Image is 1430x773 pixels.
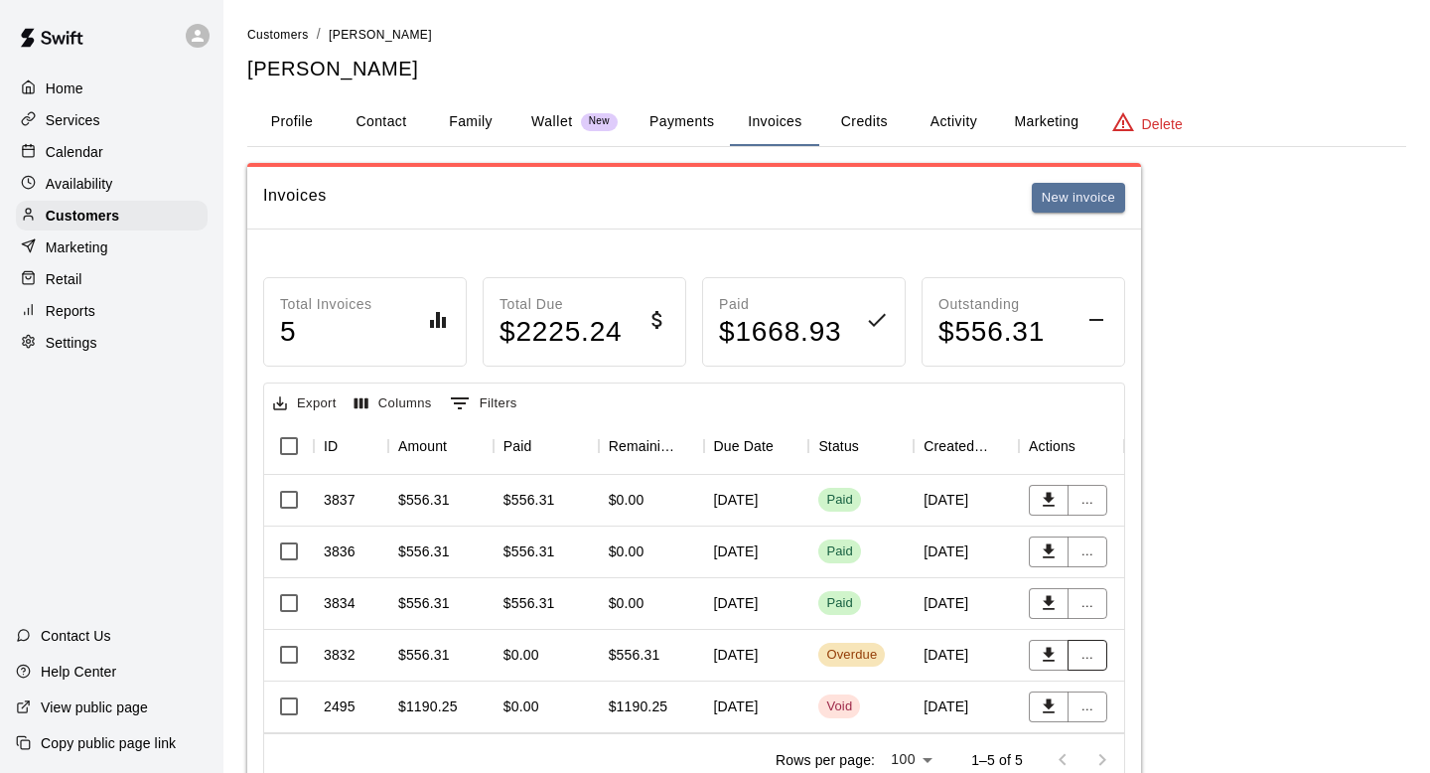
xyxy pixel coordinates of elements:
div: Status [808,418,914,474]
div: Created On [914,418,1019,474]
div: Amount [388,418,494,474]
div: Remaining [599,418,704,474]
a: Settings [16,328,208,358]
div: $556.31 [398,490,450,510]
div: Paid [494,418,599,474]
button: ... [1068,485,1107,516]
button: ... [1068,537,1107,567]
nav: breadcrumb [247,24,1406,46]
button: Download PDF [1029,692,1069,722]
p: Reports [46,301,95,321]
div: $1190.25 [609,696,668,716]
p: Copy public page link [41,733,176,753]
p: Customers [46,206,119,226]
div: $0.00 [609,541,644,561]
button: Sort [447,432,475,460]
p: Home [46,78,83,98]
button: ... [1068,588,1107,619]
div: Paid [826,594,853,613]
div: 3834 [324,593,356,613]
div: [DATE] [914,527,1019,578]
button: Download PDF [1029,588,1069,619]
button: Marketing [998,98,1094,146]
span: Customers [247,28,309,42]
div: $0.00 [503,645,539,665]
div: $1190.25 [398,696,458,716]
div: Paid [503,418,532,474]
a: Marketing [16,232,208,262]
div: basic tabs example [247,98,1406,146]
p: Wallet [531,111,573,132]
div: Void [826,697,852,716]
p: Total Due [500,294,623,315]
div: Remaining [609,418,676,474]
button: Download PDF [1029,640,1069,671]
div: Home [16,74,208,103]
button: Sort [676,432,704,460]
p: Total Invoices [280,294,372,315]
div: $556.31 [609,645,660,665]
p: Retail [46,269,82,289]
button: Activity [909,98,998,146]
div: Actions [1019,418,1124,474]
p: Services [46,110,100,130]
div: $556.31 [503,490,555,510]
div: [DATE] [914,578,1019,630]
div: $0.00 [503,696,539,716]
div: [DATE] [914,475,1019,527]
div: Due Date [714,418,774,474]
div: $556.31 [398,593,450,613]
div: Created On [924,418,991,474]
button: Payments [634,98,730,146]
div: Status [818,418,859,474]
div: Overdue [826,646,877,665]
button: Export [268,388,342,419]
p: Help Center [41,662,116,682]
p: Settings [46,333,97,353]
div: Due Date [704,418,809,474]
button: ... [1068,692,1107,722]
h4: $ 1668.93 [719,315,842,350]
p: Outstanding [938,294,1045,315]
button: Download PDF [1029,485,1069,516]
p: 1–5 of 5 [971,750,1023,770]
div: [DATE] [704,527,809,578]
p: Availability [46,174,113,194]
button: Sort [991,432,1019,460]
a: Reports [16,296,208,326]
div: 2495 [324,696,356,716]
p: Contact Us [41,626,111,646]
div: $556.31 [398,541,450,561]
div: [DATE] [704,630,809,682]
button: Invoices [730,98,819,146]
div: Amount [398,418,447,474]
div: $0.00 [609,593,644,613]
button: Contact [337,98,426,146]
button: New invoice [1032,183,1125,214]
div: 3836 [324,541,356,561]
p: Rows per page: [776,750,875,770]
div: $556.31 [398,645,450,665]
button: Credits [819,98,909,146]
button: Sort [774,432,801,460]
a: Calendar [16,137,208,167]
p: Marketing [46,237,108,257]
span: New [581,115,618,128]
p: Paid [719,294,842,315]
div: Actions [1029,418,1075,474]
h5: [PERSON_NAME] [247,56,1406,82]
button: Show filters [445,387,522,419]
a: Availability [16,169,208,199]
div: $556.31 [503,541,555,561]
button: Sort [859,432,887,460]
div: ID [324,418,338,474]
h4: $ 2225.24 [500,315,623,350]
p: View public page [41,697,148,717]
div: [DATE] [704,578,809,630]
div: 3837 [324,490,356,510]
p: Delete [1142,114,1183,134]
div: Paid [826,542,853,561]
